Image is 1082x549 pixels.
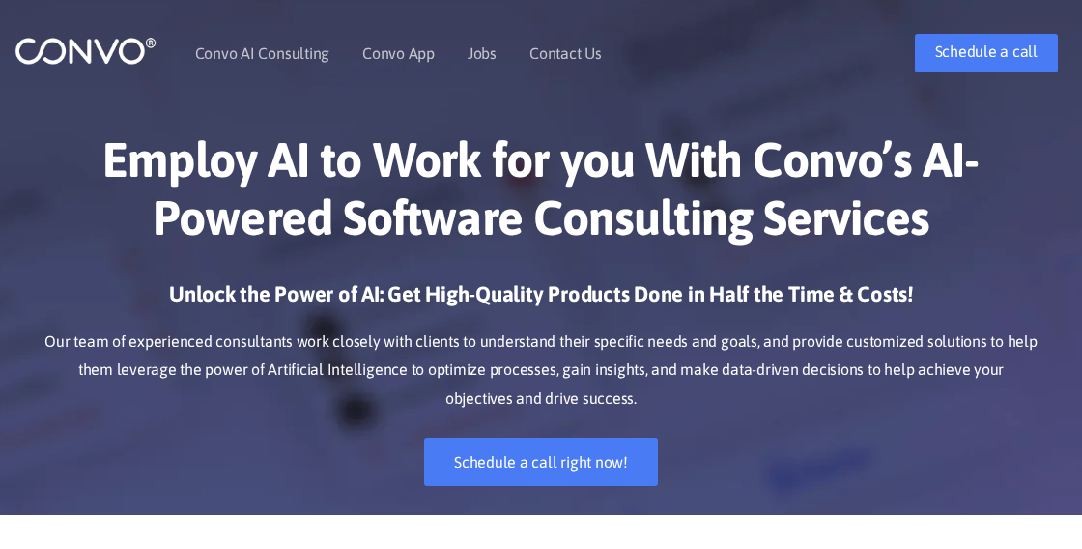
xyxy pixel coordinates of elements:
[195,45,329,61] a: Convo AI Consulting
[43,328,1039,415] p: Our team of experienced consultants work closely with clients to understand their specific needs ...
[362,45,435,61] a: Convo App
[529,45,602,61] a: Contact Us
[14,36,157,66] img: logo_1.png
[468,45,497,61] a: Jobs
[43,130,1039,261] h1: Employ AI to Work for you With Convo’s AI-Powered Software Consulting Services
[43,280,1039,323] h3: Unlock the Power of AI: Get High-Quality Products Done in Half the Time & Costs!
[424,438,658,486] a: Schedule a call right now!
[915,34,1058,72] a: Schedule a call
